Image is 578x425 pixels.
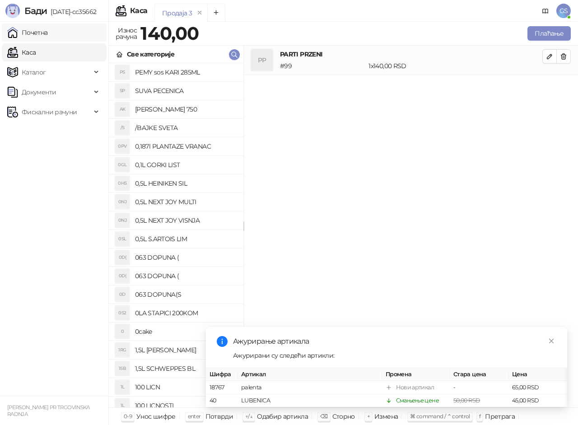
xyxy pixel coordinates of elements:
[115,102,130,117] div: AK
[135,343,236,357] h4: 1,5L [PERSON_NAME]
[115,213,130,228] div: 0NJ
[332,411,355,422] div: Сторно
[135,306,236,320] h4: 0LA STAPICI 200KOM
[135,232,236,246] h4: 0,5L S.ARTOIS LIM
[47,8,96,16] span: [DATE]-cc35662
[135,65,236,79] h4: PEMY sos KARI 285ML
[508,394,567,407] td: 45,00 RSD
[115,269,130,283] div: 0D(
[194,9,205,17] button: remove
[135,398,236,413] h4: 100 LICNOSTI
[135,287,236,302] h4: 063 DOPUNA(S
[115,287,130,302] div: 0D
[135,121,236,135] h4: /BAJKE SVETA
[140,22,199,44] strong: 140,00
[135,269,236,283] h4: 063 DOPUNA (
[206,368,238,381] th: Шифра
[127,49,174,59] div: Све категорије
[135,84,236,98] h4: SUVA PECENICA
[135,324,236,339] h4: 0cake
[22,63,46,81] span: Каталог
[233,336,556,347] div: Ажурирање артикала
[238,368,382,381] th: Артикал
[245,413,252,420] span: ↑/↓
[538,4,553,18] a: Документација
[453,397,480,404] span: 50,00 RSD
[382,368,450,381] th: Промена
[115,398,130,413] div: 1L
[508,368,567,381] th: Цена
[24,5,47,16] span: Бади
[109,63,243,407] div: grid
[115,343,130,357] div: 1RG
[374,411,398,422] div: Измена
[278,61,367,71] div: # 99
[115,380,130,394] div: 1L
[7,404,90,417] small: [PERSON_NAME] PR TRGOVINSKA RADNJA
[546,336,556,346] a: Close
[115,250,130,265] div: 0D(
[135,158,236,172] h4: 0,1L GORKI LIST
[115,324,130,339] div: 0
[280,49,542,59] h4: PARTI PRZENI
[115,232,130,246] div: 0SL
[257,411,308,422] div: Одабир артикла
[136,411,176,422] div: Унос шифре
[130,7,147,14] div: Каса
[115,139,130,154] div: 0PV
[114,24,139,42] div: Износ рачуна
[188,413,201,420] span: enter
[206,394,238,407] td: 40
[238,381,382,394] td: palenta
[396,396,439,405] div: Смањење цене
[135,102,236,117] h4: [PERSON_NAME] 750
[135,380,236,394] h4: 100 LICN
[135,139,236,154] h4: 0,187l PLANTAZE VRANAC
[22,103,77,121] span: Фискални рачуни
[527,26,571,41] button: Плаћање
[115,121,130,135] div: /S
[115,195,130,209] div: 0NJ
[206,381,238,394] td: 18767
[450,368,508,381] th: Стара цена
[115,65,130,79] div: PS
[162,8,192,18] div: Продаја 3
[115,361,130,376] div: 1SB
[217,336,228,347] span: info-circle
[207,4,225,22] button: Add tab
[205,411,233,422] div: Потврди
[5,4,20,18] img: Logo
[233,350,556,360] div: Ажурирани су следећи артикли:
[135,195,236,209] h4: 0,5L NEXT JOY MULTI
[115,84,130,98] div: SP
[479,413,480,420] span: f
[485,411,515,422] div: Претрага
[124,413,132,420] span: 0-9
[135,176,236,191] h4: 0,5L HEINIKEN SIL
[115,306,130,320] div: 0S2
[548,338,555,344] span: close
[450,381,508,394] td: -
[135,213,236,228] h4: 0,5L NEXT JOY VISNJA
[135,361,236,376] h4: 1,5L SCHWEPPES BL
[7,43,36,61] a: Каса
[556,4,571,18] span: GS
[22,83,56,101] span: Документи
[251,49,273,71] div: PP
[238,394,382,407] td: LUBENICA
[367,61,544,71] div: 1 x 140,00 RSD
[7,23,48,42] a: Почетна
[135,250,236,265] h4: 063 DOPUNA (
[115,158,130,172] div: 0GL
[396,383,434,392] div: Нови артикал
[410,413,470,420] span: ⌘ command / ⌃ control
[115,176,130,191] div: 0HS
[508,381,567,394] td: 65,00 RSD
[367,413,370,420] span: +
[320,413,327,420] span: ⌫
